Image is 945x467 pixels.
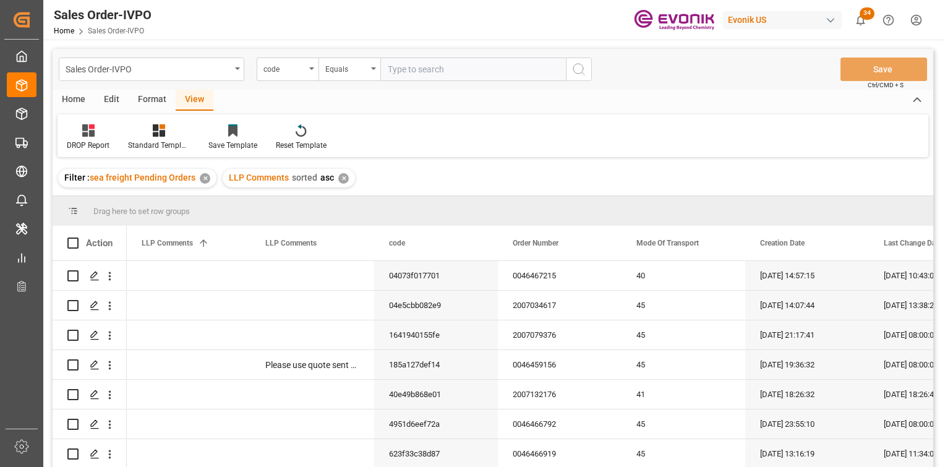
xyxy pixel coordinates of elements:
div: 45 [622,350,745,379]
div: code [263,61,306,75]
div: Press SPACE to select this row. [53,350,127,380]
div: DROP Report [67,140,109,151]
div: ✕ [200,173,210,184]
div: 0046459156 [498,350,622,379]
div: Format [129,90,176,111]
span: asc [320,173,334,182]
span: code [389,239,405,247]
div: 40e49b868e01 [374,380,498,409]
span: Order Number [513,239,558,247]
div: Action [86,238,113,249]
div: 45 [622,291,745,320]
div: Press SPACE to select this row. [53,380,127,409]
div: ✕ [338,173,349,184]
div: Equals [325,61,367,75]
span: sorted [292,173,317,182]
p: Please use quote sent with subject line " FW: IVPO 46459156 Approval to use Crosslinker EGT rate" [265,351,359,379]
div: Sales Order-IVPO [54,6,152,24]
div: Press SPACE to select this row. [53,409,127,439]
button: show 34 new notifications [847,6,874,34]
span: Creation Date [760,239,805,247]
div: [DATE] 14:57:15 [745,261,869,290]
button: open menu [319,58,380,81]
div: Home [53,90,95,111]
div: 45 [622,320,745,349]
span: LLP Comments [265,239,317,247]
div: [DATE] 23:55:10 [745,409,869,439]
div: Press SPACE to select this row. [53,291,127,320]
div: View [176,90,213,111]
span: Mode Of Transport [636,239,699,247]
div: [DATE] 18:26:32 [745,380,869,409]
button: open menu [59,58,244,81]
div: 2007079376 [498,320,622,349]
div: Reset Template [276,140,327,151]
div: Standard Templates [128,140,190,151]
span: Ctrl/CMD + S [868,80,904,90]
div: 40 [622,261,745,290]
div: 41 [622,380,745,409]
span: LLP Comments [142,239,193,247]
div: 2007132176 [498,380,622,409]
div: Save Template [208,140,257,151]
div: Edit [95,90,129,111]
div: 0046466792 [498,409,622,439]
span: Filter : [64,173,90,182]
button: open menu [257,58,319,81]
div: 1641940155fe [374,320,498,349]
div: Press SPACE to select this row. [53,261,127,291]
div: [DATE] 19:36:32 [745,350,869,379]
button: Evonik US [723,8,847,32]
a: Home [54,27,74,35]
div: 04073f017701 [374,261,498,290]
div: Sales Order-IVPO [66,61,231,76]
span: LLP Comments [229,173,289,182]
span: Last Change Date [884,239,942,247]
input: Type to search [380,58,566,81]
div: Evonik US [723,11,842,29]
button: search button [566,58,592,81]
div: 0046467215 [498,261,622,290]
div: 2007034617 [498,291,622,320]
span: Drag here to set row groups [93,207,190,216]
div: Press SPACE to select this row. [53,320,127,350]
div: [DATE] 14:07:44 [745,291,869,320]
div: 4951d6eef72a [374,409,498,439]
img: Evonik-brand-mark-Deep-Purple-RGB.jpeg_1700498283.jpeg [634,9,714,31]
span: sea freight Pending Orders [90,173,195,182]
div: [DATE] 21:17:41 [745,320,869,349]
span: 34 [860,7,874,20]
button: Help Center [874,6,902,34]
button: Save [840,58,927,81]
div: 45 [622,409,745,439]
div: 185a127def14 [374,350,498,379]
div: 04e5cbb082e9 [374,291,498,320]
